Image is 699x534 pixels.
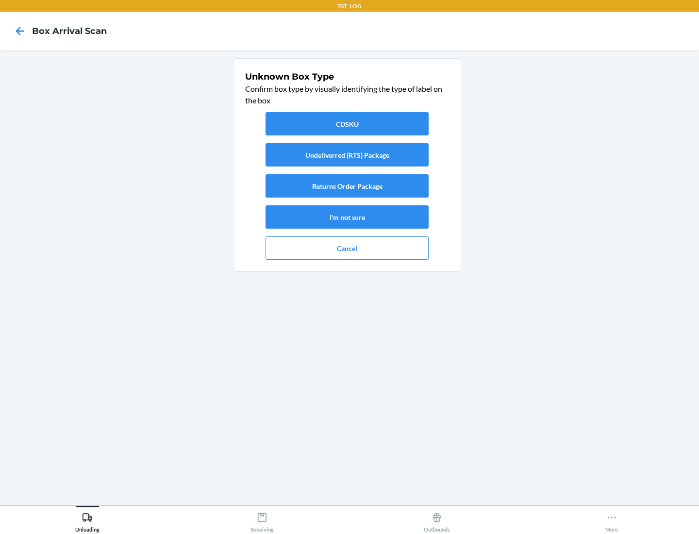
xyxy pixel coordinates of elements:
[337,2,362,11] p: TST_LOG
[245,70,449,83] h1: Unknown Box Type
[605,508,618,533] div: More
[32,25,107,37] h4: Box Arrival Scan
[349,506,524,533] button: Outbounds
[266,174,429,198] button: Returns Order Package
[245,83,449,106] p: Confirm box type by visually identifying the type of label on the box
[266,112,429,135] button: CDSKU
[424,508,450,533] div: Outbounds
[75,508,100,533] div: Unloading
[266,143,429,167] button: Undeliverred (RTS) Package
[175,506,349,533] button: Receiving
[266,236,429,260] button: Cancel
[524,506,699,533] button: More
[266,205,429,229] button: I'm not sure
[250,508,274,533] div: Receiving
